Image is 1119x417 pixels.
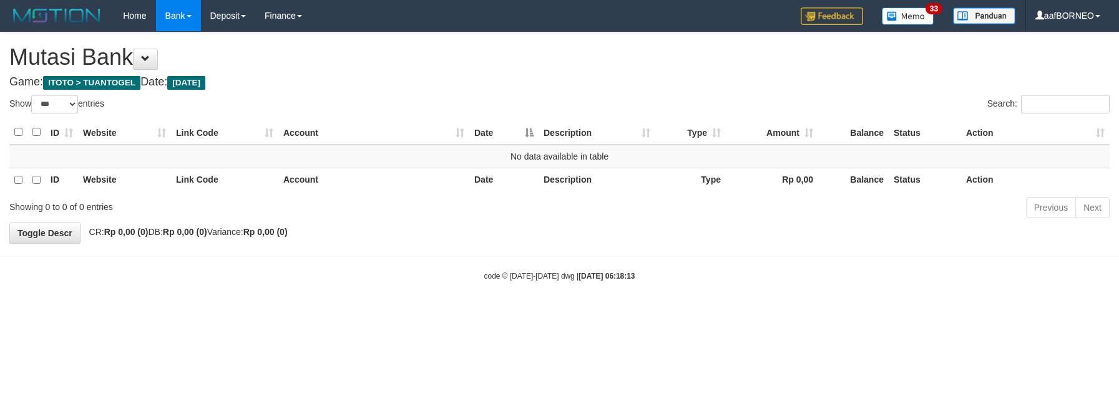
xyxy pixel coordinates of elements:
label: Show entries [9,95,104,113]
span: CR: DB: Variance: [83,227,288,237]
h1: Mutasi Bank [9,45,1110,70]
th: Action: activate to sort column ascending [961,120,1110,145]
small: code © [DATE]-[DATE] dwg | [484,272,635,280]
th: Status [889,168,961,192]
input: Search: [1021,95,1110,113]
th: Balance [818,168,889,192]
strong: Rp 0,00 (0) [163,227,207,237]
th: Amount: activate to sort column ascending [726,120,818,145]
span: ITOTO > TUANTOGEL [43,76,140,90]
th: Rp 0,00 [726,168,818,192]
th: Type: activate to sort column ascending [655,120,726,145]
img: Feedback.jpg [801,7,863,25]
span: [DATE] [167,76,205,90]
strong: Rp 0,00 (0) [243,227,288,237]
th: Status [889,120,961,145]
th: Website: activate to sort column ascending [78,120,171,145]
strong: [DATE] 06:18:13 [579,272,635,280]
th: Description [539,168,655,192]
th: Link Code: activate to sort column ascending [171,120,278,145]
img: panduan.png [953,7,1015,24]
h4: Game: Date: [9,76,1110,89]
th: Date: activate to sort column descending [469,120,539,145]
img: MOTION_logo.png [9,6,104,25]
img: Button%20Memo.svg [882,7,934,25]
a: Previous [1026,197,1076,218]
a: Next [1075,197,1110,218]
div: Showing 0 to 0 of 0 entries [9,196,457,213]
a: Toggle Descr [9,223,81,244]
th: ID: activate to sort column ascending [46,120,78,145]
th: Link Code [171,168,278,192]
th: Type [655,168,726,192]
th: Balance [818,120,889,145]
th: Account [278,168,469,192]
th: Date [469,168,539,192]
select: Showentries [31,95,78,113]
th: ID [46,168,78,192]
th: Description: activate to sort column ascending [539,120,655,145]
th: Action [961,168,1110,192]
span: 33 [926,3,942,14]
th: Website [78,168,171,192]
label: Search: [987,95,1110,113]
strong: Rp 0,00 (0) [104,227,149,237]
th: Account: activate to sort column ascending [278,120,469,145]
td: No data available in table [9,145,1110,168]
